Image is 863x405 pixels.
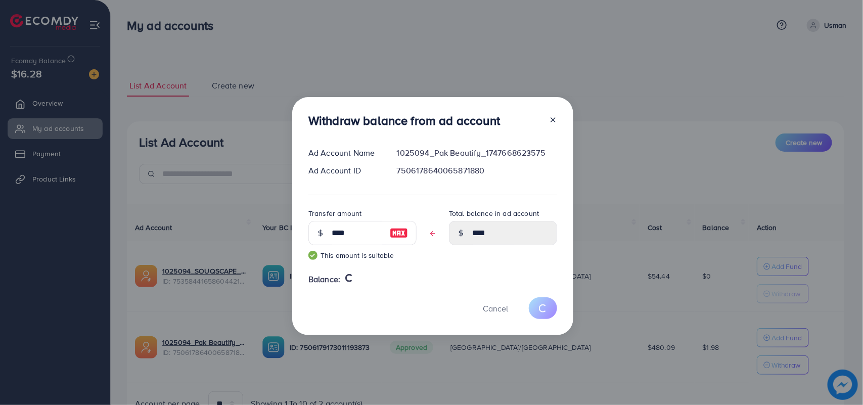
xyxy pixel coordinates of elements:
[308,113,500,128] h3: Withdraw balance from ad account
[308,208,361,218] label: Transfer amount
[389,147,565,159] div: 1025094_Pak Beautify_1747668623575
[308,251,317,260] img: guide
[308,274,340,285] span: Balance:
[300,165,389,176] div: Ad Account ID
[390,227,408,239] img: image
[449,208,539,218] label: Total balance in ad account
[470,297,521,319] button: Cancel
[308,250,417,260] small: This amount is suitable
[483,303,508,314] span: Cancel
[300,147,389,159] div: Ad Account Name
[389,165,565,176] div: 7506178640065871880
